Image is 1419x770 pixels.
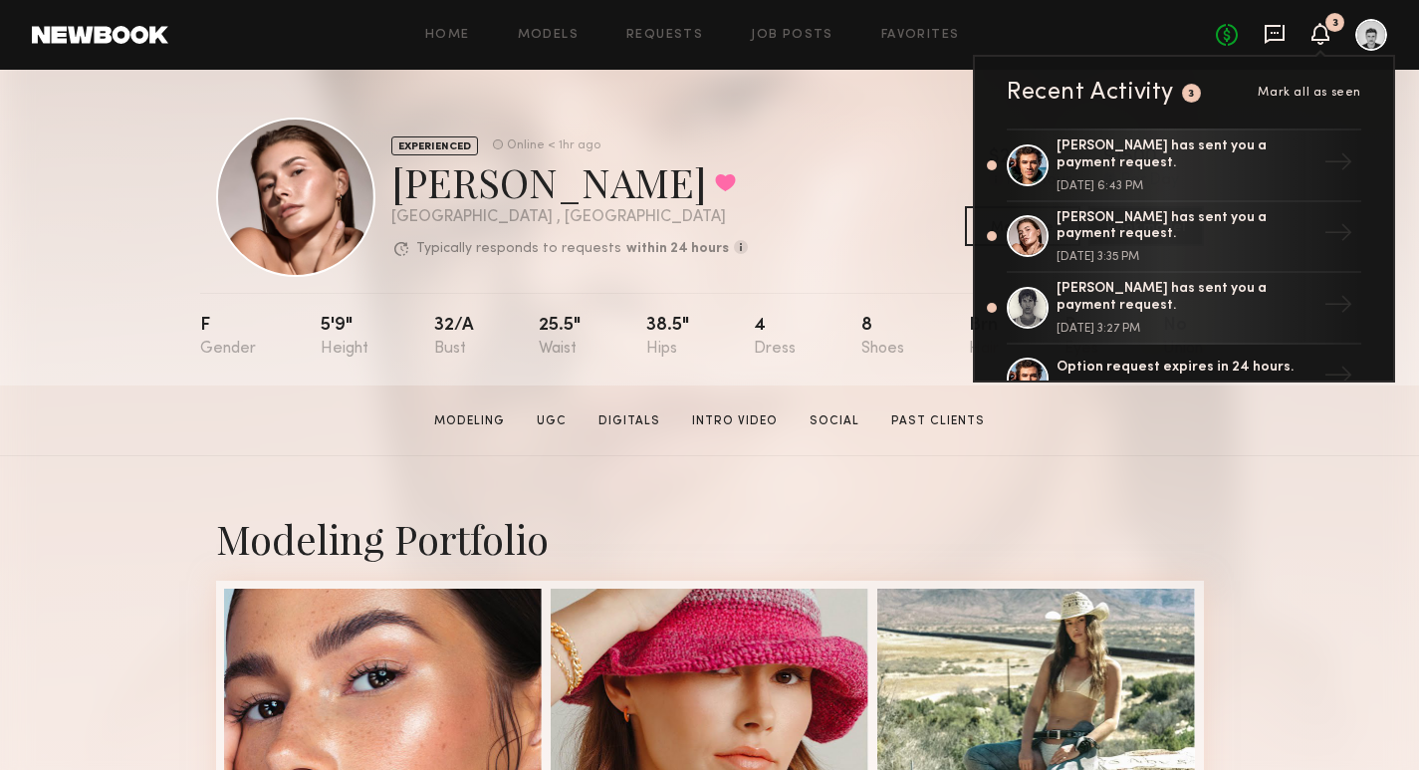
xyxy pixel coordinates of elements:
a: Social [802,412,867,430]
div: 8 [861,317,904,358]
div: 3 [1188,89,1195,100]
div: 4 [754,317,796,358]
a: Models [518,29,579,42]
p: Typically responds to requests [416,242,621,256]
span: Mark all as seen [1258,87,1361,99]
div: [DATE] 6:43 PM [1057,180,1315,192]
a: Intro Video [684,412,786,430]
a: Option request expires in 24 hours.→ [1007,345,1361,414]
div: Online < 1hr ago [507,139,600,152]
div: [PERSON_NAME] has sent you a payment request. [1057,210,1315,244]
button: Message [965,206,1080,246]
div: [PERSON_NAME] has sent you a payment request. [1057,281,1315,315]
a: [PERSON_NAME] has sent you a payment request.[DATE] 3:27 PM→ [1007,273,1361,345]
div: 32/a [434,317,474,358]
a: [PERSON_NAME] has sent you a payment request.[DATE] 6:43 PM→ [1007,128,1361,202]
a: Digitals [591,412,668,430]
div: → [1315,139,1361,191]
div: → [1315,282,1361,334]
div: Brn [969,317,999,358]
div: Recent Activity [1007,81,1174,105]
div: [DATE] 3:35 PM [1057,251,1315,263]
div: 5'9" [321,317,368,358]
a: Modeling [426,412,513,430]
b: within 24 hours [626,242,729,256]
div: Option request expires in 24 hours. [1057,360,1315,377]
div: 38.5" [646,317,689,358]
div: [GEOGRAPHIC_DATA] , [GEOGRAPHIC_DATA] [391,209,748,226]
div: [DATE] 3:27 PM [1057,323,1315,335]
a: Home [425,29,470,42]
div: → [1315,353,1361,404]
div: 3 [1332,18,1338,29]
a: Past Clients [883,412,993,430]
a: UGC [529,412,575,430]
div: EXPERIENCED [391,136,478,155]
div: → [1315,210,1361,262]
a: [PERSON_NAME] has sent you a payment request.[DATE] 3:35 PM→ [1007,202,1361,274]
div: Modeling Portfolio [216,512,1204,565]
div: 25.5" [539,317,581,358]
a: Requests [626,29,703,42]
a: Job Posts [751,29,833,42]
div: F [200,317,256,358]
a: Favorites [881,29,960,42]
div: [PERSON_NAME] has sent you a payment request. [1057,138,1315,172]
div: [PERSON_NAME] [391,155,748,208]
